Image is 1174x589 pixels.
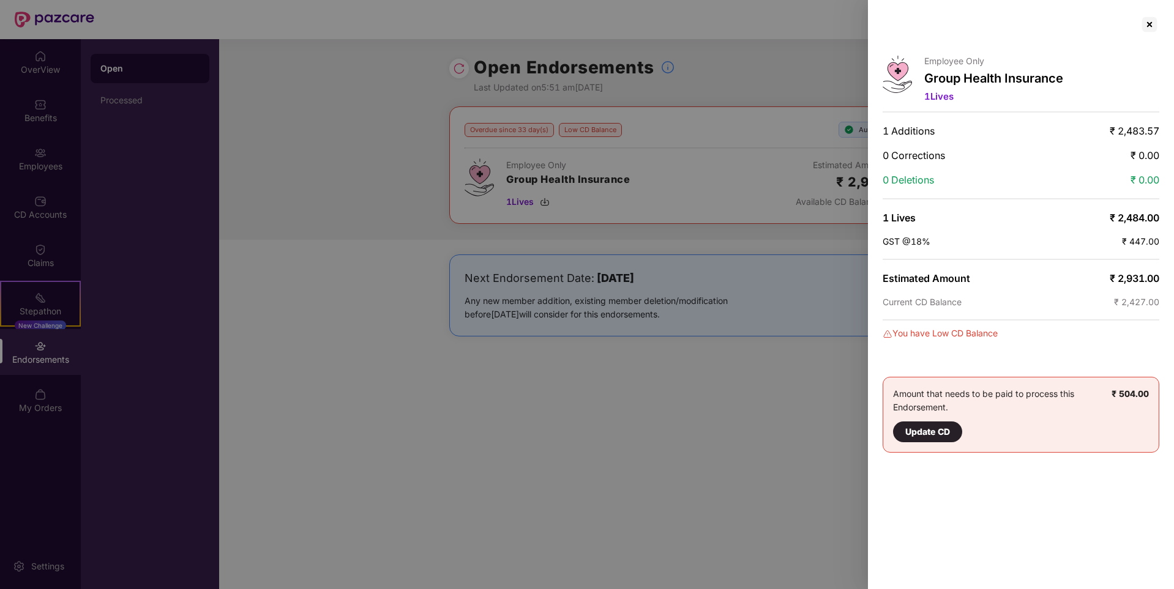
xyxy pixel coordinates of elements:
span: ₹ 2,427.00 [1114,297,1159,307]
span: ₹ 2,483.57 [1110,125,1159,137]
span: 1 Lives [883,212,916,224]
p: Employee Only [924,56,1063,66]
span: GST @18% [883,236,930,246]
span: ₹ 2,931.00 [1110,272,1159,284]
span: Estimated Amount [883,272,970,284]
div: Update CD [905,425,950,439]
div: You have Low CD Balance [883,327,1159,340]
span: 1 Additions [883,125,935,137]
span: ₹ 0.00 [1131,149,1159,161]
span: Current CD Balance [883,297,962,307]
span: 0 Corrections [883,149,945,161]
p: Group Health Insurance [924,71,1063,86]
img: svg+xml;base64,PHN2ZyBpZD0iRGFuZ2VyLTMyeDMyIiB4bWxucz0iaHR0cDovL3d3dy53My5vcmcvMjAwMC9zdmciIHdpZH... [883,329,892,339]
span: 1 Lives [924,91,954,102]
span: ₹ 2,484.00 [1110,212,1159,224]
img: svg+xml;base64,PHN2ZyB4bWxucz0iaHR0cDovL3d3dy53My5vcmcvMjAwMC9zdmciIHdpZHRoPSI0Ny43MTQiIGhlaWdodD... [883,56,912,93]
b: ₹ 504.00 [1112,388,1149,399]
span: ₹ 0.00 [1131,174,1159,186]
div: Amount that needs to be paid to process this Endorsement. [893,387,1112,442]
span: ₹ 447.00 [1122,236,1159,246]
span: 0 Deletions [883,174,934,186]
